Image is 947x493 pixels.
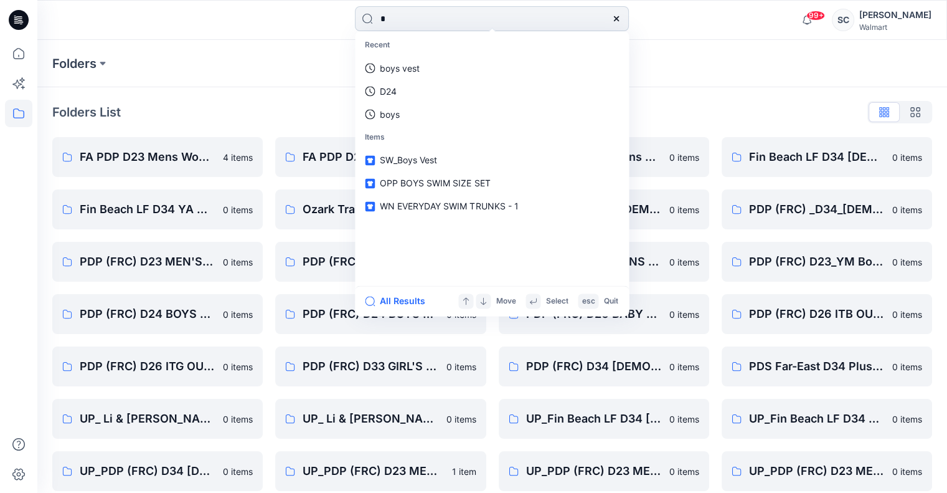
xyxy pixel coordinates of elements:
[749,148,885,166] p: Fin Beach LF D34 [DEMOGRAPHIC_DATA] Swim - L&S
[52,55,97,72] a: Folders
[446,360,476,373] p: 0 items
[603,295,618,308] p: Quit
[722,242,932,282] a: PDP (FRC) D23_YM Bottoms0 items
[892,203,922,216] p: 0 items
[380,85,397,98] p: D24
[832,9,854,31] div: SC
[52,189,263,229] a: Fin Beach LF D34 YA NoBo Swim0 items
[357,34,626,57] p: Recent
[526,358,662,375] p: PDP (FRC) D34 [DEMOGRAPHIC_DATA] SEASONAL
[499,347,709,386] a: PDP (FRC) D34 [DEMOGRAPHIC_DATA] SEASONAL0 items
[892,360,922,373] p: 0 items
[275,242,486,282] a: PDP (FRC) D23 MEN'S SWIM0 items
[669,308,699,321] p: 0 items
[892,308,922,321] p: 0 items
[52,451,263,491] a: UP_PDP (FRC) D34 [DEMOGRAPHIC_DATA] Plus Bottoms0 items
[380,108,400,121] p: boys
[669,465,699,478] p: 0 items
[357,149,626,172] a: SW_Boys Vest
[303,410,438,428] p: UP_ Li & [PERSON_NAME] D34 Plus Womens Knit Tops & Dresses
[452,465,476,478] p: 1 item
[496,295,516,308] p: Move
[446,413,476,426] p: 0 items
[806,11,825,21] span: 99+
[380,201,518,212] span: WN EVERYDAY SWIM TRUNKS - 1
[52,137,263,177] a: FA PDP D23 Mens Wovens4 items
[357,80,626,103] a: D24
[275,399,486,439] a: UP_ Li & [PERSON_NAME] D34 Plus Womens Knit Tops & Dresses0 items
[749,253,885,270] p: PDP (FRC) D23_YM Bottoms
[223,256,253,269] p: 0 items
[526,410,662,428] p: UP_Fin Beach LF D34 [DEMOGRAPHIC_DATA] Swim - L&S
[80,305,215,323] p: PDP (FRC) D24 BOYS SEASONAL
[669,151,699,164] p: 0 items
[303,201,438,218] p: Ozark Trail_PDP (FRC)_D23_ Men's Outdoor
[223,151,253,164] p: 4 items
[357,126,626,149] p: Items
[223,413,253,426] p: 0 items
[526,462,662,480] p: UP_PDP (FRC) D23 MEN'S SWIM
[499,451,709,491] a: UP_PDP (FRC) D23 MEN'S SWIM0 items
[380,178,490,189] span: OPP BOYS SWIM SIZE SET
[223,203,253,216] p: 0 items
[357,172,626,195] a: OPP BOYS SWIM SIZE SET
[669,360,699,373] p: 0 items
[52,399,263,439] a: UP_ Li & [PERSON_NAME] D34 Plus Sweaters0 items
[223,308,253,321] p: 0 items
[722,347,932,386] a: PDS Far-East D34 Plus Bottoms0 items
[722,189,932,229] a: PDP (FRC) _D34_[DEMOGRAPHIC_DATA] Plus Bottoms0 items
[582,295,595,308] p: esc
[722,137,932,177] a: Fin Beach LF D34 [DEMOGRAPHIC_DATA] Swim - L&S0 items
[892,465,922,478] p: 0 items
[275,189,486,229] a: Ozark Trail_PDP (FRC)_D23_ Men's Outdoor0 items
[303,148,438,166] p: FA PDP D24 Boys Wovens
[275,347,486,386] a: PDP (FRC) D33 GIRL'S SEASONAL0 items
[303,305,438,323] p: PDP (FRC) D24 BOYS TOPS
[303,462,444,480] p: UP_PDP (FRC) D23 MEN'S OUTERWEAR
[380,62,420,75] p: boys vest
[380,155,437,166] span: SW_Boys Vest
[892,151,922,164] p: 0 items
[722,399,932,439] a: UP_Fin Beach LF D34 YA NoBo Swim0 items
[365,294,433,309] button: All Results
[859,7,931,22] div: [PERSON_NAME]
[275,294,486,334] a: PDP (FRC) D24 BOYS TOPS0 items
[749,201,885,218] p: PDP (FRC) _D34_[DEMOGRAPHIC_DATA] Plus Bottoms
[275,451,486,491] a: UP_PDP (FRC) D23 MEN'S OUTERWEAR1 item
[303,358,438,375] p: PDP (FRC) D33 GIRL'S SEASONAL
[357,57,626,80] a: boys vest
[52,347,263,386] a: PDP (FRC) D26 ITG OUTERWEAR0 items
[669,203,699,216] p: 0 items
[80,462,215,480] p: UP_PDP (FRC) D34 [DEMOGRAPHIC_DATA] Plus Bottoms
[749,462,885,480] p: UP_PDP (FRC) D23 MENS BOTTOMS
[892,256,922,269] p: 0 items
[275,137,486,177] a: FA PDP D24 Boys Wovens0 items
[80,201,215,218] p: Fin Beach LF D34 YA NoBo Swim
[80,148,215,166] p: FA PDP D23 Mens Wovens
[52,103,121,122] p: Folders List
[303,253,438,270] p: PDP (FRC) D23 MEN'S SWIM
[52,242,263,282] a: PDP (FRC) D23 MEN'S OUTERWEAR0 items
[749,305,885,323] p: PDP (FRC) D26 ITB OUTERWEAR
[722,294,932,334] a: PDP (FRC) D26 ITB OUTERWEAR0 items
[357,195,626,218] a: WN EVERYDAY SWIM TRUNKS - 1
[545,295,568,308] p: Select
[80,358,215,375] p: PDP (FRC) D26 ITG OUTERWEAR
[80,410,215,428] p: UP_ Li & [PERSON_NAME] D34 Plus Sweaters
[859,22,931,32] div: Walmart
[499,399,709,439] a: UP_Fin Beach LF D34 [DEMOGRAPHIC_DATA] Swim - L&S0 items
[357,103,626,126] a: boys
[669,256,699,269] p: 0 items
[669,413,699,426] p: 0 items
[80,253,215,270] p: PDP (FRC) D23 MEN'S OUTERWEAR
[892,413,922,426] p: 0 items
[722,451,932,491] a: UP_PDP (FRC) D23 MENS BOTTOMS0 items
[52,294,263,334] a: PDP (FRC) D24 BOYS SEASONAL0 items
[749,358,885,375] p: PDS Far-East D34 Plus Bottoms
[223,360,253,373] p: 0 items
[223,465,253,478] p: 0 items
[749,410,885,428] p: UP_Fin Beach LF D34 YA NoBo Swim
